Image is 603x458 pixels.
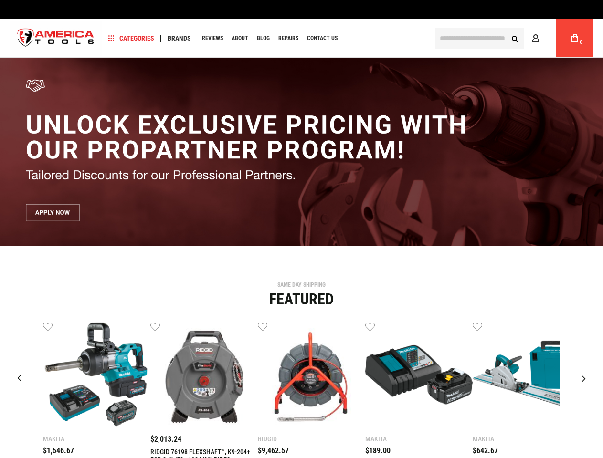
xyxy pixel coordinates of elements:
div: Makita [473,436,580,442]
span: Categories [108,35,154,42]
span: 0 [580,40,582,45]
span: Reviews [202,35,223,41]
img: RIDGID 76198 FLEXSHAFT™, K9-204+ FOR 2-4 [150,321,258,428]
button: Search [506,29,524,47]
img: RIDGID 76883 SEESNAKE® MINI PRO [258,321,365,428]
a: RIDGID 76883 SEESNAKE® MINI PRO [258,321,365,431]
div: Featured [7,291,596,307]
span: Contact Us [307,35,338,41]
a: Makita GWT10T 40V max XGT® Brushless Cordless 4‑Sp. High‑Torque 1" Sq. Drive D‑Handle Extended An... [43,321,150,431]
span: Brands [168,35,191,42]
div: Ridgid [258,436,365,442]
span: Repairs [278,35,298,41]
a: About [227,32,253,45]
a: MAKITA BL1840BDC1 18V LXT® LITHIUM-ION BATTERY AND CHARGER STARTER PACK, BL1840B, DC18RC (4.0AH) [365,321,473,431]
a: Reviews [198,32,227,45]
div: Makita [43,436,150,442]
img: Makita GWT10T 40V max XGT® Brushless Cordless 4‑Sp. High‑Torque 1" Sq. Drive D‑Handle Extended An... [43,321,150,428]
a: Categories [104,32,159,45]
a: 0 [566,19,584,57]
a: Blog [253,32,274,45]
a: RIDGID 76198 FLEXSHAFT™, K9-204+ FOR 2-4 [150,321,258,431]
img: MAKITA SP6000J1 6-1/2" PLUNGE CIRCULAR SAW, 55" GUIDE RAIL, 12 AMP, ELECTRIC BRAKE, CASE [473,321,580,428]
span: $1,546.67 [43,446,74,455]
a: Contact Us [303,32,342,45]
span: Blog [257,35,270,41]
a: store logo [10,21,102,56]
span: $9,462.57 [258,446,289,455]
span: $2,013.24 [150,435,181,444]
span: About [232,35,248,41]
a: Repairs [274,32,303,45]
img: MAKITA BL1840BDC1 18V LXT® LITHIUM-ION BATTERY AND CHARGER STARTER PACK, BL1840B, DC18RC (4.0AH) [365,321,473,428]
div: Makita [365,436,473,442]
span: $189.00 [365,446,391,455]
span: $642.67 [473,446,498,455]
a: MAKITA SP6000J1 6-1/2" PLUNGE CIRCULAR SAW, 55" GUIDE RAIL, 12 AMP, ELECTRIC BRAKE, CASE [473,321,580,431]
a: Brands [163,32,195,45]
img: America Tools [10,21,102,56]
div: SAME DAY SHIPPING [7,282,596,288]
